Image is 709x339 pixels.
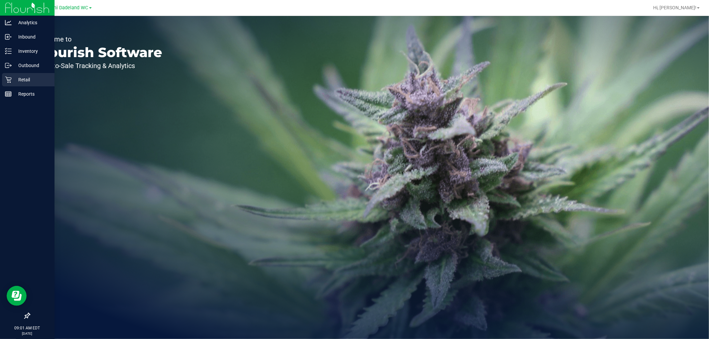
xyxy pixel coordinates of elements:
[5,76,12,83] inline-svg: Retail
[5,19,12,26] inline-svg: Analytics
[5,62,12,69] inline-svg: Outbound
[12,90,52,98] p: Reports
[36,46,162,59] p: Flourish Software
[12,19,52,27] p: Analytics
[5,48,12,54] inline-svg: Inventory
[5,91,12,97] inline-svg: Reports
[5,34,12,40] inline-svg: Inbound
[7,286,27,306] iframe: Resource center
[3,331,52,336] p: [DATE]
[12,33,52,41] p: Inbound
[12,61,52,69] p: Outbound
[653,5,696,10] span: Hi, [PERSON_NAME]!
[12,47,52,55] p: Inventory
[3,325,52,331] p: 09:01 AM EDT
[36,36,162,42] p: Welcome to
[44,5,88,11] span: Miami Dadeland WC
[12,76,52,84] p: Retail
[36,62,162,69] p: Seed-to-Sale Tracking & Analytics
